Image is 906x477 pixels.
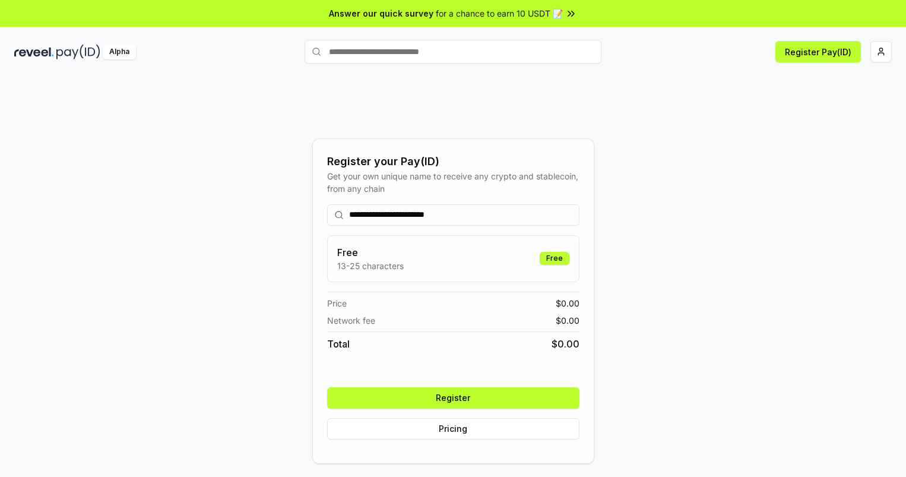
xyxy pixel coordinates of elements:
[327,418,579,440] button: Pricing
[556,297,579,309] span: $ 0.00
[327,314,375,327] span: Network fee
[337,260,404,272] p: 13-25 characters
[103,45,136,59] div: Alpha
[327,337,350,351] span: Total
[775,41,861,62] button: Register Pay(ID)
[327,297,347,309] span: Price
[14,45,54,59] img: reveel_dark
[556,314,579,327] span: $ 0.00
[436,7,563,20] span: for a chance to earn 10 USDT 📝
[337,245,404,260] h3: Free
[327,170,579,195] div: Get your own unique name to receive any crypto and stablecoin, from any chain
[329,7,433,20] span: Answer our quick survey
[327,153,579,170] div: Register your Pay(ID)
[56,45,100,59] img: pay_id
[327,387,579,409] button: Register
[540,252,569,265] div: Free
[552,337,579,351] span: $ 0.00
